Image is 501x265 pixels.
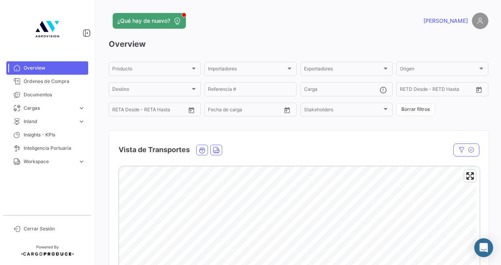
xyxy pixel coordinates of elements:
[474,238,493,257] div: Abrir Intercom Messenger
[473,84,485,96] button: Open calendar
[396,103,435,116] button: Borrar filtros
[117,17,170,25] span: ¿Qué hay de nuevo?
[112,108,126,114] input: Desde
[6,142,88,155] a: Inteligencia Portuaria
[24,131,85,138] span: Insights - KPIs
[400,88,414,93] input: Desde
[419,88,455,93] input: Hasta
[113,13,186,29] button: ¿Qué hay de nuevo?
[78,158,85,165] span: expand_more
[24,78,85,85] span: Órdenes de Compra
[304,67,382,73] span: Exportadores
[6,61,88,75] a: Overview
[78,118,85,125] span: expand_more
[24,158,75,165] span: Workspace
[423,17,468,25] span: [PERSON_NAME]
[24,105,75,112] span: Cargas
[400,67,478,73] span: Origen
[304,108,382,114] span: Stakeholders
[132,108,167,114] input: Hasta
[228,108,263,114] input: Hasta
[109,39,488,50] h3: Overview
[78,105,85,112] span: expand_more
[28,9,67,49] img: 4b7f8542-3a82-4138-a362-aafd166d3a59.jpg
[24,225,85,232] span: Cerrar Sesión
[24,64,85,72] span: Overview
[6,75,88,88] a: Órdenes de Compra
[24,91,85,98] span: Documentos
[186,104,197,116] button: Open calendar
[24,145,85,152] span: Inteligencia Portuaria
[208,108,222,114] input: Desde
[464,170,476,182] button: Enter fullscreen
[119,144,190,155] h4: Vista de Transportes
[281,104,293,116] button: Open calendar
[6,88,88,101] a: Documentos
[6,128,88,142] a: Insights - KPIs
[24,118,75,125] span: Inland
[211,145,222,155] button: Land
[472,13,488,29] img: placeholder-user.png
[112,67,190,73] span: Producto
[208,67,286,73] span: Importadores
[112,88,190,93] span: Destino
[197,145,208,155] button: Ocean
